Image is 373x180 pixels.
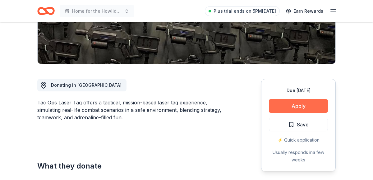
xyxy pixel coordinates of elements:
span: Home for the Howlidays [72,7,122,15]
button: Save [269,118,328,131]
div: Tac Ops Laser Tag offers a tactical, mission-based laser tag experience, simulating real-life com... [37,99,231,121]
span: Plus trial ends on 5PM[DATE] [214,7,276,15]
div: Due [DATE] [269,87,328,94]
button: Home for the Howlidays [60,5,134,17]
span: Save [297,121,309,129]
div: ⚡️ Quick application [269,136,328,144]
a: Plus trial ends on 5PM[DATE] [205,6,280,16]
a: Earn Rewards [282,6,327,17]
button: Apply [269,99,328,113]
a: Home [37,4,55,18]
span: Donating in [GEOGRAPHIC_DATA] [51,82,122,88]
h2: What they donate [37,161,231,171]
div: Usually responds in a few weeks [269,149,328,164]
